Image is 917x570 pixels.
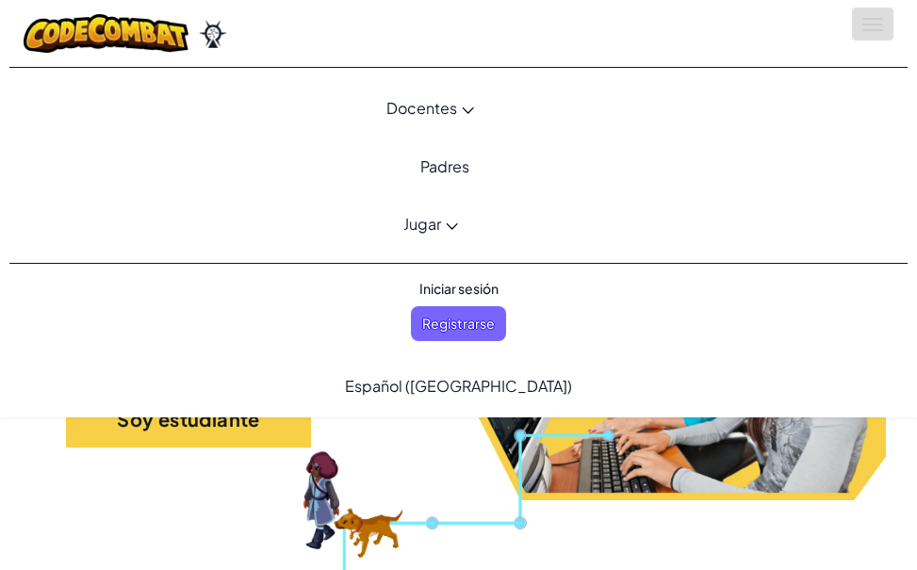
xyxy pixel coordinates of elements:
[408,271,510,306] button: Iniciar sesión
[24,14,188,53] img: CodeCombat logo
[386,98,457,118] span: Docentes
[198,20,228,48] img: Ozaria
[9,140,879,191] a: Padres
[403,214,441,234] span: Jugar
[66,391,311,448] button: Soy estudiante
[336,360,581,411] a: Español ([GEOGRAPHIC_DATA])
[345,376,572,396] span: Español ([GEOGRAPHIC_DATA])
[411,306,506,341] button: Registrarse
